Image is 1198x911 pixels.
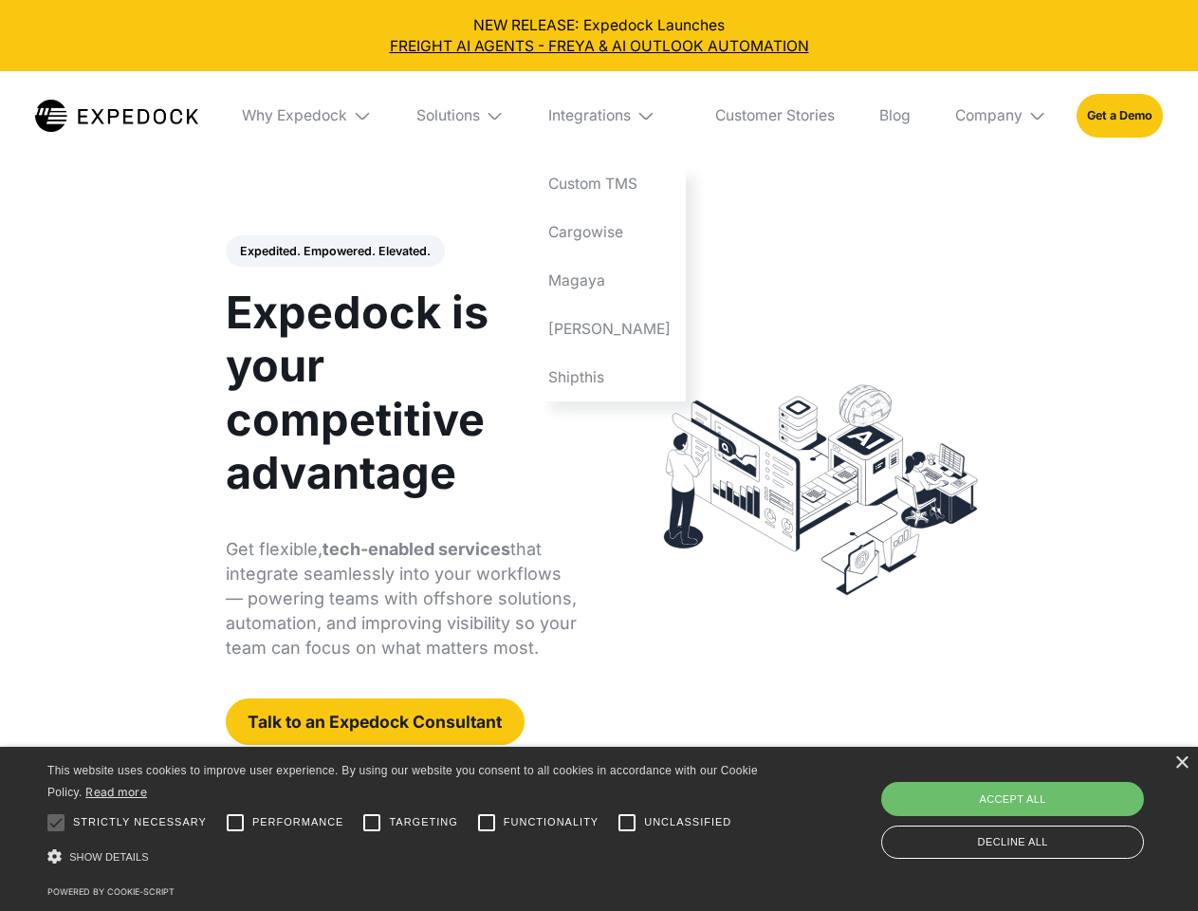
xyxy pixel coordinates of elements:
[534,353,686,401] a: Shipthis
[242,106,347,125] div: Why Expedock
[940,71,1061,160] div: Company
[85,785,147,799] a: Read more
[226,286,578,499] h1: Expedock is your competitive advantage
[534,209,686,257] a: Cargowise
[700,71,849,160] a: Customer Stories
[534,256,686,305] a: Magaya
[534,305,686,353] a: [PERSON_NAME]
[228,71,387,160] div: Why Expedock
[226,537,578,660] p: Get flexible, that integrate seamlessly into your workflows — powering teams with offshore soluti...
[882,706,1198,911] iframe: Chat Widget
[47,764,758,799] span: This website uses cookies to improve user experience. By using our website you consent to all coo...
[534,160,686,401] nav: Integrations
[47,845,765,870] div: Show details
[416,106,480,125] div: Solutions
[644,814,731,830] span: Unclassified
[534,160,686,209] a: Custom TMS
[15,15,1184,57] div: NEW RELEASE: Expedock Launches
[323,539,510,559] strong: tech-enabled services
[73,814,207,830] span: Strictly necessary
[955,106,1023,125] div: Company
[47,886,175,897] a: Powered by cookie-script
[226,698,525,745] a: Talk to an Expedock Consultant
[15,36,1184,57] a: FREIGHT AI AGENTS - FREYA & AI OUTLOOK AUTOMATION
[69,851,149,863] span: Show details
[389,814,457,830] span: Targeting
[252,814,344,830] span: Performance
[1077,94,1163,137] a: Get a Demo
[401,71,519,160] div: Solutions
[864,71,925,160] a: Blog
[504,814,599,830] span: Functionality
[534,71,686,160] div: Integrations
[548,106,631,125] div: Integrations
